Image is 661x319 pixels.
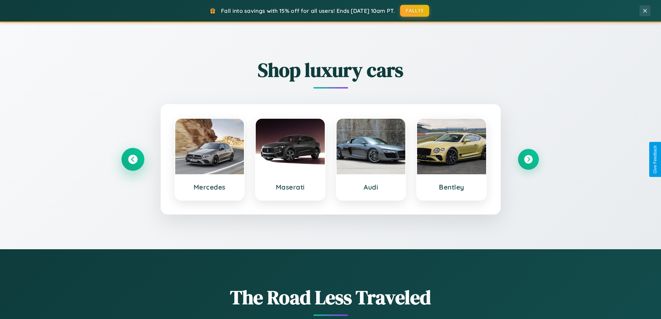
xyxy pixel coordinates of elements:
[263,183,318,191] h3: Maserati
[221,7,395,14] span: Fall into savings with 15% off for all users! Ends [DATE] 10am PT.
[122,57,539,83] h2: Shop luxury cars
[653,145,658,174] div: Give Feedback
[424,183,479,191] h3: Bentley
[122,284,539,311] h1: The Road Less Traveled
[182,183,237,191] h3: Mercedes
[344,183,399,191] h3: Audi
[400,5,429,17] button: FALL15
